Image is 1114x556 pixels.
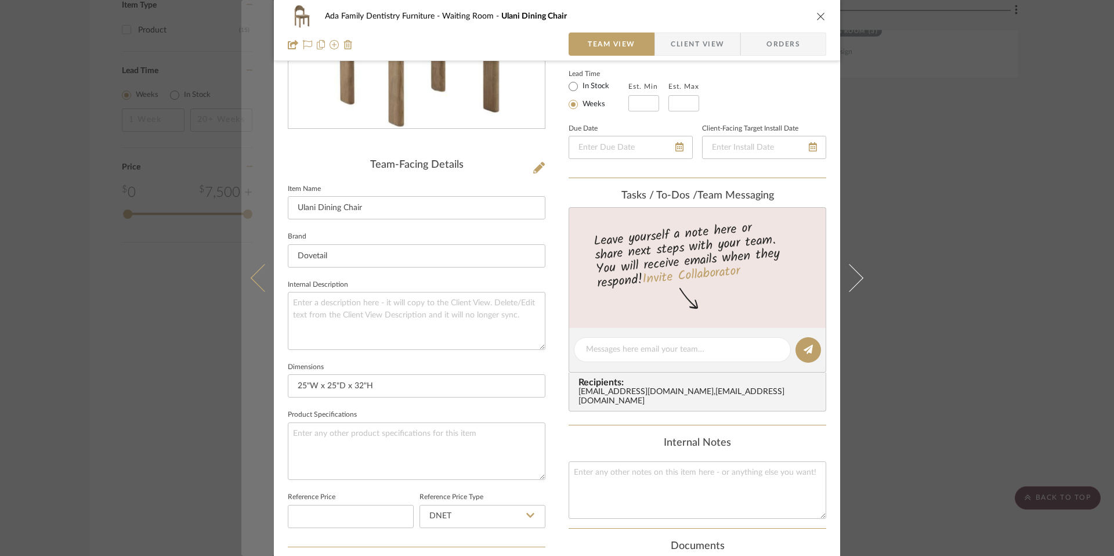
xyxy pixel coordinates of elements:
label: Item Name [288,186,321,192]
label: Est. Min [628,82,658,91]
label: Dimensions [288,364,324,370]
label: Reference Price Type [419,494,483,500]
div: Leave yourself a note here or share next steps with your team. You will receive emails when they ... [567,215,828,293]
a: Invite Collaborator [642,261,741,290]
div: Documents [569,540,826,553]
label: Client-Facing Target Install Date [702,126,798,132]
div: Team-Facing Details [288,159,545,172]
input: Enter Install Date [702,136,826,159]
label: In Stock [580,81,609,92]
label: Reference Price [288,494,335,500]
div: Internal Notes [569,437,826,450]
span: Waiting Room [442,12,501,20]
span: Ulani Dining Chair [501,12,567,20]
label: Due Date [569,126,598,132]
mat-radio-group: Select item type [569,79,628,111]
span: Ada Family Dentistry Furniture [325,12,442,20]
label: Weeks [580,99,605,110]
input: Enter Brand [288,244,545,268]
span: Team View [588,33,635,56]
span: Recipients: [578,377,821,388]
button: close [816,11,826,21]
input: Enter Due Date [569,136,693,159]
input: Enter the dimensions of this item [288,374,545,398]
span: Orders [754,33,813,56]
img: 2e0ee731-0979-4589-bf83-5a36c30746d6_48x40.jpg [288,5,316,28]
label: Brand [288,234,306,240]
label: Internal Description [288,282,348,288]
label: Est. Max [668,82,699,91]
div: [EMAIL_ADDRESS][DOMAIN_NAME] , [EMAIL_ADDRESS][DOMAIN_NAME] [578,388,821,406]
input: Enter Item Name [288,196,545,219]
label: Lead Time [569,68,628,79]
img: Remove from project [343,40,353,49]
span: Tasks / To-Dos / [621,190,697,201]
div: team Messaging [569,190,826,203]
label: Product Specifications [288,412,357,418]
span: Client View [671,33,724,56]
